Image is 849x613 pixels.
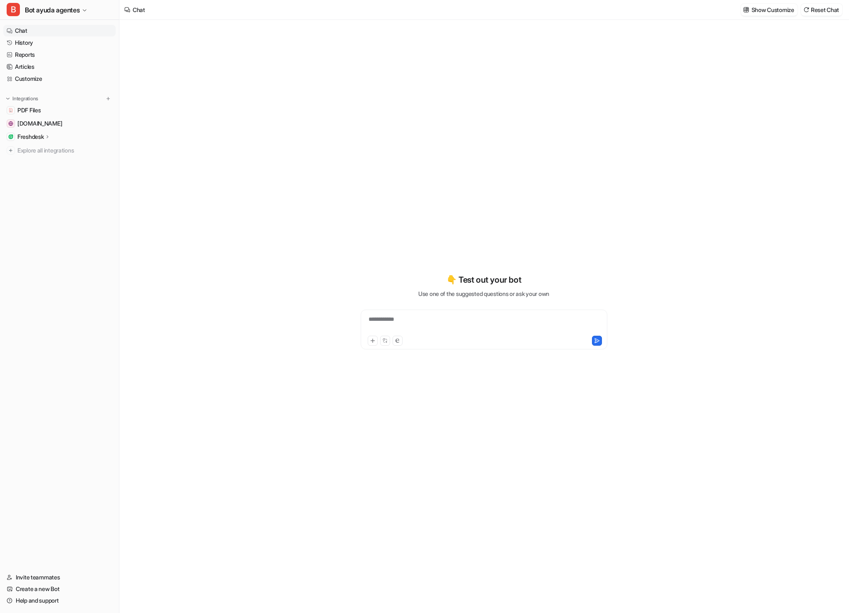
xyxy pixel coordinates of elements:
p: Use one of the suggested questions or ask your own [418,289,549,298]
span: Explore all integrations [17,144,112,157]
a: PDF FilesPDF Files [3,104,116,116]
p: Show Customize [752,5,794,14]
img: Freshdesk [8,134,13,139]
img: PDF Files [8,108,13,113]
button: Show Customize [741,4,798,16]
span: [DOMAIN_NAME] [17,119,62,128]
p: Freshdesk [17,133,44,141]
button: Reset Chat [801,4,842,16]
span: Bot ayuda agentes [25,4,80,16]
img: reset [803,7,809,13]
a: Articles [3,61,116,73]
p: Integrations [12,95,38,102]
button: Integrations [3,94,41,103]
a: Reports [3,49,116,61]
img: customize [743,7,749,13]
a: www.fricosmos.com[DOMAIN_NAME] [3,118,116,129]
a: Invite teammates [3,572,116,583]
img: expand menu [5,96,11,102]
a: Help and support [3,595,116,606]
span: PDF Files [17,106,41,114]
img: menu_add.svg [105,96,111,102]
div: Chat [133,5,145,14]
a: Create a new Bot [3,583,116,595]
img: explore all integrations [7,146,15,155]
a: History [3,37,116,48]
a: Customize [3,73,116,85]
span: B [7,3,20,16]
a: Explore all integrations [3,145,116,156]
a: Chat [3,25,116,36]
img: www.fricosmos.com [8,121,13,126]
p: 👇 Test out your bot [446,274,521,286]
